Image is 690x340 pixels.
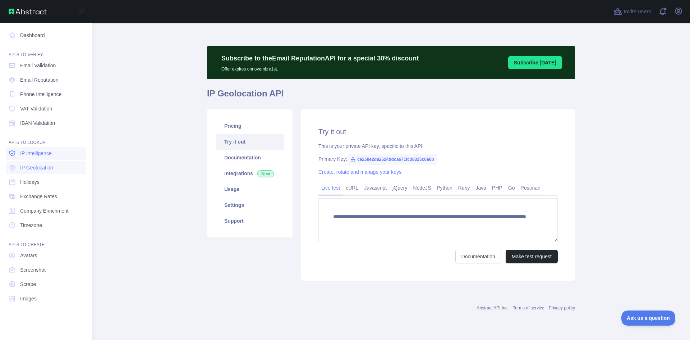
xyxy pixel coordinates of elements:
[6,204,86,217] a: Company Enrichment
[20,207,69,214] span: Company Enrichment
[20,222,42,229] span: Timezone
[6,88,86,101] a: Phone Intelligence
[20,164,53,171] span: IP Geolocation
[6,43,86,58] div: API'S TO VERIFY
[221,53,419,63] p: Subscribe to the Email Reputation API for a special 30 % discount
[20,178,40,186] span: Holidays
[455,250,501,263] a: Documentation
[6,73,86,86] a: Email Reputation
[318,142,558,150] div: This is your private API key, specific to this API.
[6,292,86,305] a: Images
[6,161,86,174] a: IP Geolocation
[473,182,489,194] a: Java
[216,181,284,197] a: Usage
[318,182,343,194] a: Live test
[455,182,473,194] a: Ruby
[612,6,653,17] button: Invite users
[318,155,558,163] div: Primary Key:
[9,9,47,14] img: Abstract API
[216,166,284,181] a: Integrations New
[624,8,651,16] span: Invite users
[6,29,86,42] a: Dashboard
[410,182,434,194] a: NodeJS
[489,182,505,194] a: PHP
[6,190,86,203] a: Exchange Rates
[508,56,562,69] button: Subscribe [DATE]
[20,295,37,302] span: Images
[6,263,86,276] a: Screenshot
[477,305,509,310] a: Abstract API Inc.
[318,169,401,175] a: Create, rotate and manage your keys
[20,252,37,259] span: Avatars
[20,119,55,127] span: IBAN Validation
[6,249,86,262] a: Avatars
[318,127,558,137] h2: Try it out
[216,134,284,150] a: Try it out
[343,182,361,194] a: cURL
[6,176,86,189] a: Holidays
[6,219,86,232] a: Timezone
[434,182,455,194] a: Python
[216,150,284,166] a: Documentation
[257,170,274,177] span: New
[6,131,86,145] div: API'S TO LOOKUP
[518,182,543,194] a: Postman
[20,281,36,288] span: Scrape
[361,182,390,194] a: Javascript
[20,76,59,83] span: Email Reputation
[6,117,86,130] a: IBAN Validation
[20,62,56,69] span: Email Validation
[20,193,57,200] span: Exchange Rates
[20,266,46,273] span: Screenshot
[20,91,61,98] span: Phone Intelligence
[390,182,410,194] a: jQuery
[216,197,284,213] a: Settings
[221,63,419,72] p: Offer expires on novembre 1st.
[6,59,86,72] a: Email Validation
[513,305,544,310] a: Terms of service
[6,147,86,160] a: IP Intelligence
[549,305,575,310] a: Privacy policy
[216,213,284,229] a: Support
[347,154,437,165] span: ce250e2da2624ddca671fc38325c0a6b
[6,102,86,115] a: VAT Validation
[6,233,86,248] div: API'S TO CREATE
[20,150,52,157] span: IP Intelligence
[6,278,86,291] a: Scrape
[505,182,518,194] a: Go
[621,310,676,326] iframe: Toggle Customer Support
[20,105,52,112] span: VAT Validation
[506,250,558,263] button: Make test request
[207,88,575,105] h1: IP Geolocation API
[216,118,284,134] a: Pricing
